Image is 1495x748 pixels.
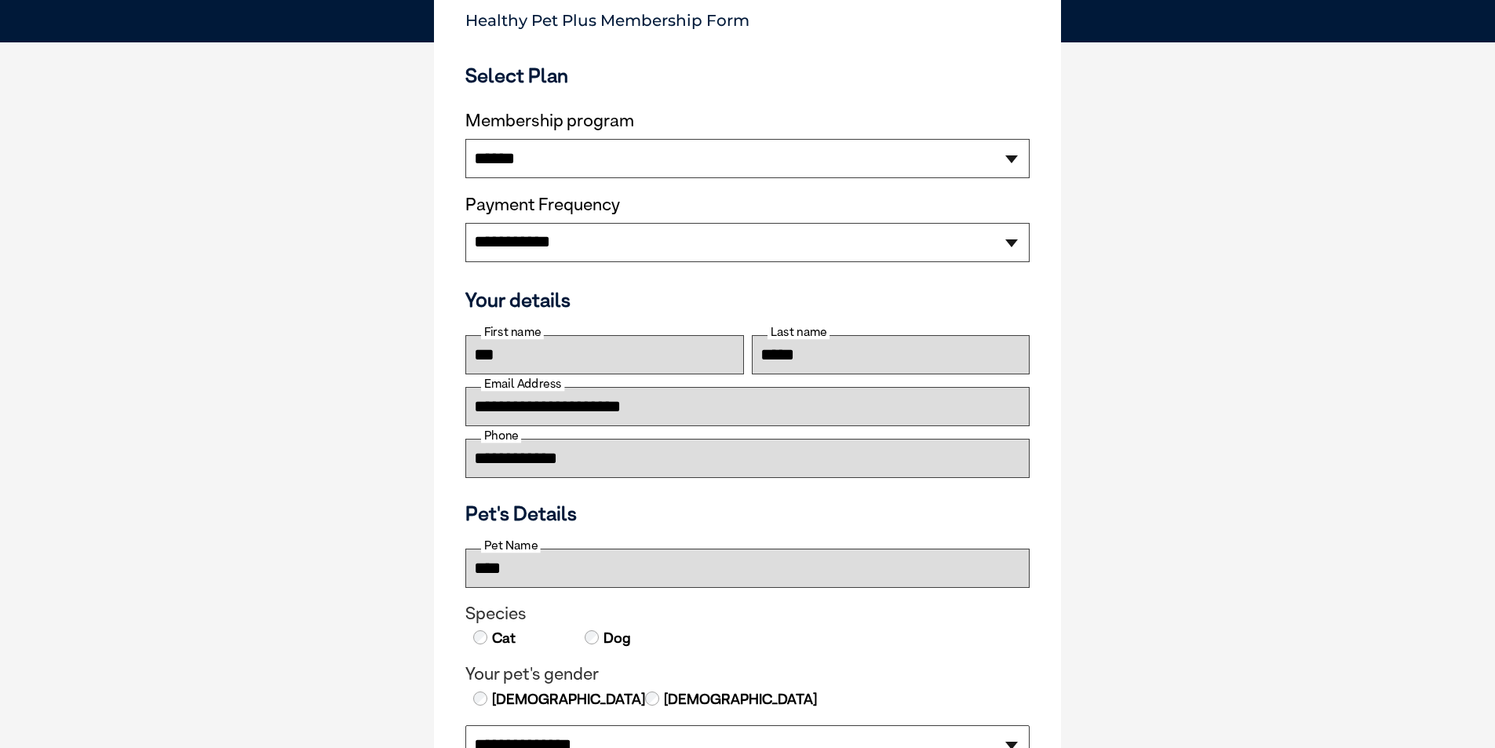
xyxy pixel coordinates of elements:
p: Healthy Pet Plus Membership Form [465,4,1030,30]
label: Last name [768,325,830,339]
label: Payment Frequency [465,195,620,215]
label: First name [481,325,544,339]
label: Email Address [481,377,564,391]
label: Phone [481,429,521,443]
legend: Species [465,604,1030,624]
legend: Your pet's gender [465,664,1030,684]
h3: Select Plan [465,64,1030,87]
h3: Pet's Details [459,502,1036,525]
label: Membership program [465,111,1030,131]
h3: Your details [465,288,1030,312]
